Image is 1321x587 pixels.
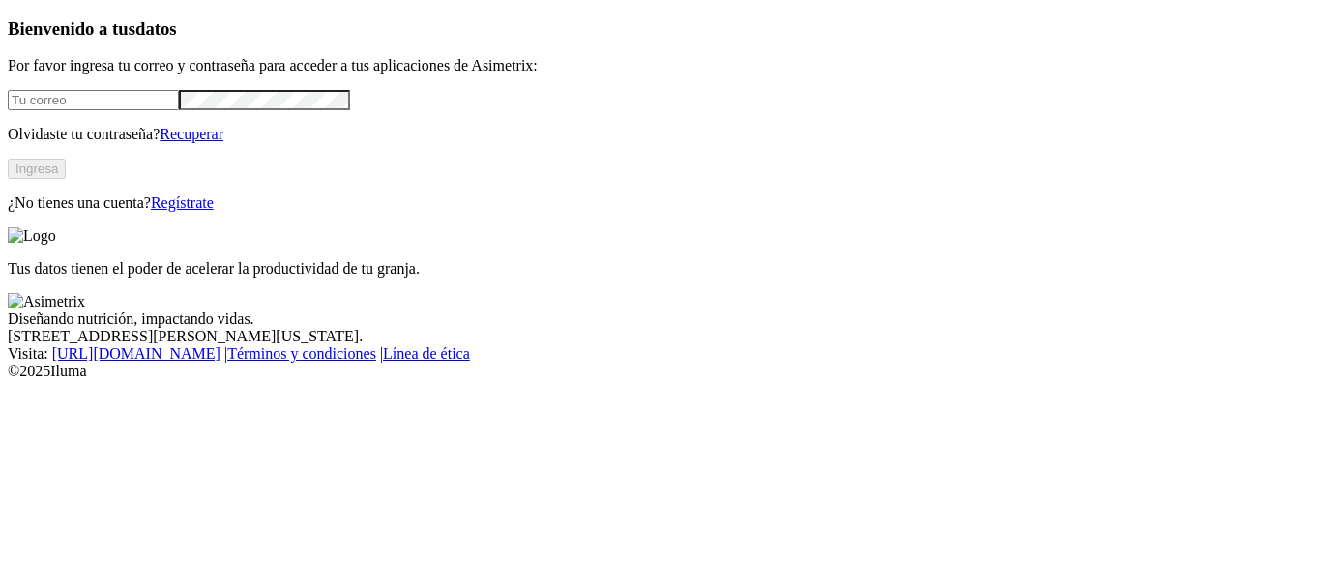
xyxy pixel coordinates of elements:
[135,18,177,39] span: datos
[8,293,85,310] img: Asimetrix
[8,227,56,245] img: Logo
[8,363,1313,380] div: © 2025 Iluma
[160,126,223,142] a: Recuperar
[8,260,1313,278] p: Tus datos tienen el poder de acelerar la productividad de tu granja.
[8,126,1313,143] p: Olvidaste tu contraseña?
[227,345,376,362] a: Términos y condiciones
[8,57,1313,74] p: Por favor ingresa tu correo y contraseña para acceder a tus aplicaciones de Asimetrix:
[8,345,1313,363] div: Visita : | |
[383,345,470,362] a: Línea de ética
[8,328,1313,345] div: [STREET_ADDRESS][PERSON_NAME][US_STATE].
[151,194,214,211] a: Regístrate
[8,310,1313,328] div: Diseñando nutrición, impactando vidas.
[8,90,179,110] input: Tu correo
[8,194,1313,212] p: ¿No tienes una cuenta?
[8,159,66,179] button: Ingresa
[8,18,1313,40] h3: Bienvenido a tus
[52,345,220,362] a: [URL][DOMAIN_NAME]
